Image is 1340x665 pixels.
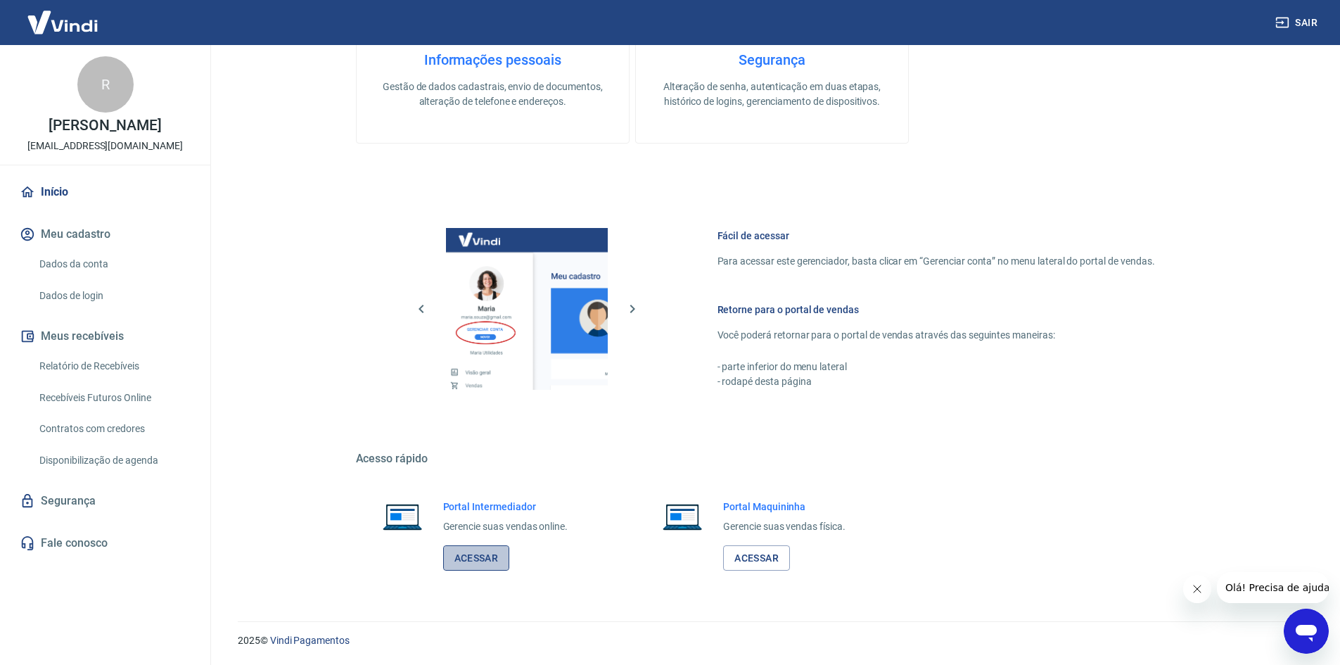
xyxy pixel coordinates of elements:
[34,446,193,475] a: Disponibilização de agenda
[238,633,1306,648] p: 2025 ©
[17,1,108,44] img: Vindi
[717,254,1155,269] p: Para acessar este gerenciador, basta clicar em “Gerenciar conta” no menu lateral do portal de ven...
[443,519,568,534] p: Gerencie suas vendas online.
[723,519,846,534] p: Gerencie suas vendas física.
[34,352,193,381] a: Relatório de Recebíveis
[723,545,790,571] a: Acessar
[379,51,606,68] h4: Informações pessoais
[443,500,568,514] h6: Portal Intermediador
[443,545,510,571] a: Acessar
[17,486,193,517] a: Segurança
[17,177,193,208] a: Início
[717,374,1155,389] p: - rodapé desta página
[17,528,193,559] a: Fale conosco
[34,414,193,443] a: Contratos com credores
[34,281,193,310] a: Dados de login
[1183,575,1211,603] iframe: Fechar mensagem
[356,452,1189,466] h5: Acesso rápido
[34,384,193,412] a: Recebíveis Futuros Online
[49,118,161,133] p: [PERSON_NAME]
[717,360,1155,374] p: - parte inferior do menu lateral
[379,80,606,109] p: Gestão de dados cadastrais, envio de documentos, alteração de telefone e endereços.
[34,250,193,279] a: Dados da conta
[17,219,193,250] button: Meu cadastro
[27,139,183,153] p: [EMAIL_ADDRESS][DOMAIN_NAME]
[8,10,118,21] span: Olá! Precisa de ajuda?
[717,328,1155,343] p: Você poderá retornar para o portal de vendas através das seguintes maneiras:
[446,228,608,390] img: Imagem da dashboard mostrando o botão de gerenciar conta na sidebar no lado esquerdo
[17,321,193,352] button: Meus recebíveis
[723,500,846,514] h6: Portal Maquininha
[373,500,432,533] img: Imagem de um notebook aberto
[658,51,886,68] h4: Segurança
[270,635,350,646] a: Vindi Pagamentos
[717,303,1155,317] h6: Retorne para o portal de vendas
[717,229,1155,243] h6: Fácil de acessar
[1284,609,1329,654] iframe: Botão para abrir a janela de mensagens
[1217,572,1329,603] iframe: Mensagem da empresa
[77,56,134,113] div: R
[653,500,712,533] img: Imagem de um notebook aberto
[658,80,886,109] p: Alteração de senha, autenticação em duas etapas, histórico de logins, gerenciamento de dispositivos.
[1272,10,1323,36] button: Sair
